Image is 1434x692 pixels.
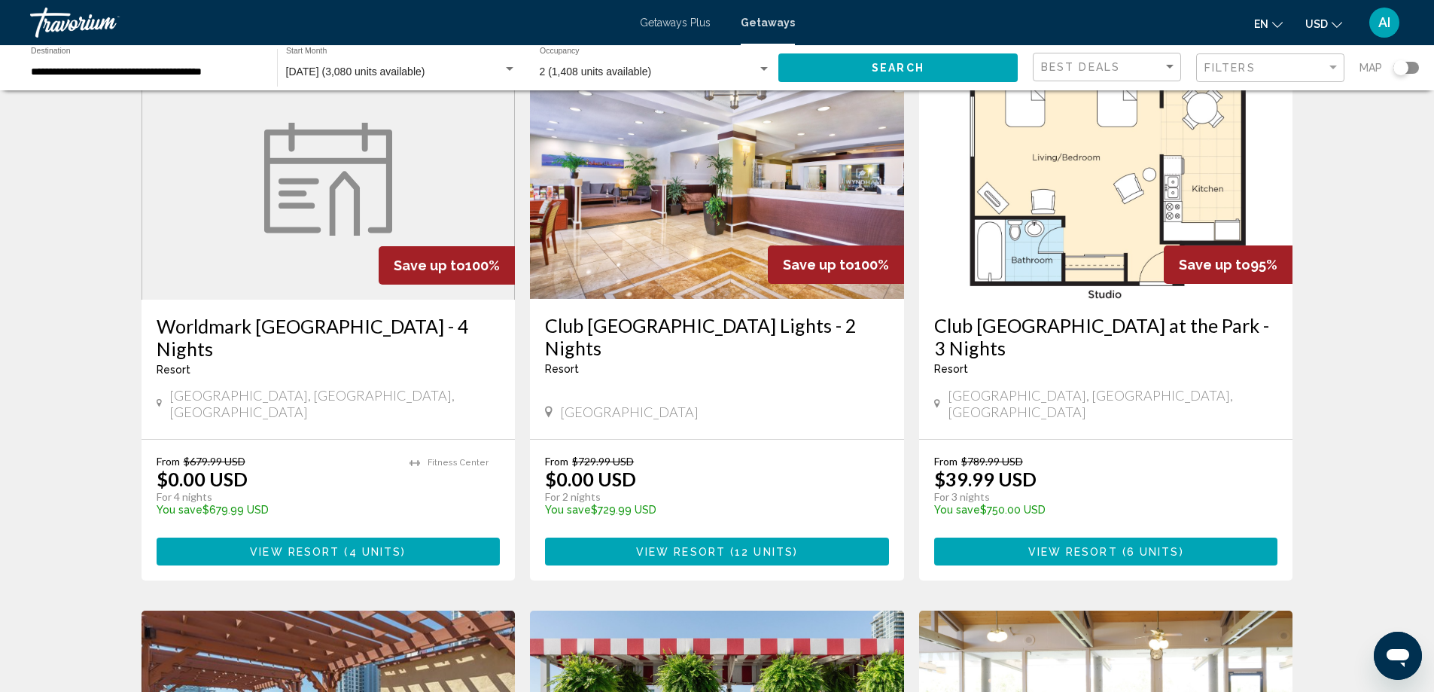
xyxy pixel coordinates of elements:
[545,455,568,468] span: From
[169,387,500,420] span: [GEOGRAPHIC_DATA], [GEOGRAPHIC_DATA], [GEOGRAPHIC_DATA]
[1041,61,1120,73] span: Best Deals
[768,245,904,284] div: 100%
[572,455,634,468] span: $729.99 USD
[157,504,395,516] p: $679.99 USD
[934,538,1278,565] button: View Resort(6 units)
[1028,546,1118,558] span: View Resort
[545,538,889,565] button: View Resort(12 units)
[157,538,501,565] button: View Resort(4 units)
[1365,7,1404,38] button: User Menu
[157,468,248,490] p: $0.00 USD
[545,504,874,516] p: $729.99 USD
[1378,15,1390,30] span: AI
[778,53,1018,81] button: Search
[948,387,1278,420] span: [GEOGRAPHIC_DATA], [GEOGRAPHIC_DATA], [GEOGRAPHIC_DATA]
[157,455,180,468] span: From
[1118,546,1184,558] span: ( )
[1374,632,1422,680] iframe: Button to launch messaging window
[934,504,1263,516] p: $750.00 USD
[264,123,392,236] img: week.svg
[735,546,793,558] span: 12 units
[934,455,958,468] span: From
[1196,53,1344,84] button: Filter
[1254,18,1268,30] span: en
[783,257,854,273] span: Save up to
[339,546,406,558] span: ( )
[545,504,591,516] span: You save
[872,62,924,75] span: Search
[1164,245,1292,284] div: 95%
[540,66,652,78] span: 2 (1,408 units available)
[1254,13,1283,35] button: Change language
[379,246,515,285] div: 100%
[934,468,1037,490] p: $39.99 USD
[1204,62,1256,74] span: Filters
[1305,13,1342,35] button: Change currency
[286,66,425,78] span: [DATE] (3,080 units available)
[1179,257,1250,273] span: Save up to
[560,404,699,420] span: [GEOGRAPHIC_DATA]
[30,8,625,38] a: Travorium
[934,363,968,375] span: Resort
[157,315,501,360] a: Worldmark [GEOGRAPHIC_DATA] - 4 Nights
[184,455,245,468] span: $679.99 USD
[157,364,190,376] span: Resort
[640,17,711,29] a: Getaways Plus
[1127,546,1180,558] span: 6 units
[530,58,904,299] img: 8562O01X.jpg
[250,546,339,558] span: View Resort
[157,504,202,516] span: You save
[961,455,1023,468] span: $789.99 USD
[394,258,465,273] span: Save up to
[1305,18,1328,30] span: USD
[428,458,489,468] span: Fitness Center
[1041,61,1177,74] mat-select: Sort by
[726,546,798,558] span: ( )
[934,504,980,516] span: You save
[545,490,874,504] p: For 2 nights
[545,314,889,359] a: Club [GEOGRAPHIC_DATA] Lights - 2 Nights
[349,546,402,558] span: 4 units
[545,363,579,375] span: Resort
[741,17,795,29] a: Getaways
[1359,57,1382,78] span: Map
[919,58,1293,299] img: D505F01X.jpg
[545,468,636,490] p: $0.00 USD
[934,490,1263,504] p: For 3 nights
[934,314,1278,359] a: Club [GEOGRAPHIC_DATA] at the Park - 3 Nights
[636,546,726,558] span: View Resort
[157,490,395,504] p: For 4 nights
